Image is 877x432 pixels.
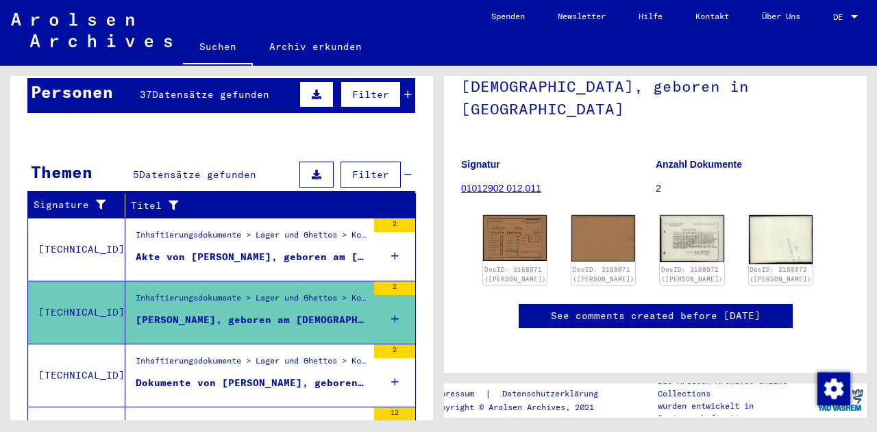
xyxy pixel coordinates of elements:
[483,215,547,261] img: 001.jpg
[833,12,848,22] span: DE
[136,376,367,390] div: Dokumente von [PERSON_NAME], geboren am [DEMOGRAPHIC_DATA]
[341,81,401,107] button: Filter
[11,13,172,47] img: Arolsen_neg.svg
[573,266,634,283] a: DocID: 3168071 ([PERSON_NAME])
[661,266,723,283] a: DocID: 3168072 ([PERSON_NAME])
[656,181,850,196] p: 2
[352,88,389,101] span: Filter
[34,194,128,216] div: Signature
[571,215,635,262] img: 002.jpg
[461,32,850,138] h1: [PERSON_NAME], geboren am [DEMOGRAPHIC_DATA], geboren in [GEOGRAPHIC_DATA]
[136,250,367,264] div: Akte von [PERSON_NAME], geboren am [DEMOGRAPHIC_DATA]
[183,30,253,66] a: Suchen
[461,159,500,170] b: Signatur
[31,79,113,104] div: Personen
[660,215,724,262] img: 001.jpg
[750,266,811,283] a: DocID: 3168072 ([PERSON_NAME])
[551,309,761,323] a: See comments created before [DATE]
[815,383,866,417] img: yv_logo.png
[749,215,813,264] img: 002.jpg
[352,168,389,181] span: Filter
[817,372,850,405] img: Zustimmung ändern
[461,183,541,194] a: 01012902 012.011
[374,407,415,421] div: 12
[131,194,402,216] div: Titel
[140,88,152,101] span: 37
[431,387,615,401] div: |
[136,355,367,374] div: Inhaftierungsdokumente > Lager und Ghettos > Konzentrationslager [GEOGRAPHIC_DATA] > Individuelle...
[34,198,114,212] div: Signature
[131,199,388,213] div: Titel
[136,229,367,248] div: Inhaftierungsdokumente > Lager und Ghettos > Konzentrationslager Mittelbau ([GEOGRAPHIC_DATA]) > ...
[431,387,485,401] a: Impressum
[484,266,546,283] a: DocID: 3168071 ([PERSON_NAME])
[656,159,742,170] b: Anzahl Dokumente
[136,292,367,311] div: Inhaftierungsdokumente > Lager und Ghettos > Konzentrationslager [GEOGRAPHIC_DATA] ([GEOGRAPHIC_D...
[253,30,378,63] a: Archiv erkunden
[152,88,269,101] span: Datensätze gefunden
[491,387,615,401] a: Datenschutzerklärung
[28,344,125,407] td: [TECHNICAL_ID]
[658,400,814,424] p: wurden entwickelt in Partnerschaft mit
[136,313,367,327] div: [PERSON_NAME], geboren am [DEMOGRAPHIC_DATA], geboren in [GEOGRAPHIC_DATA]
[658,375,814,400] p: Die Arolsen Archives Online-Collections
[341,162,401,188] button: Filter
[431,401,615,414] p: Copyright © Arolsen Archives, 2021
